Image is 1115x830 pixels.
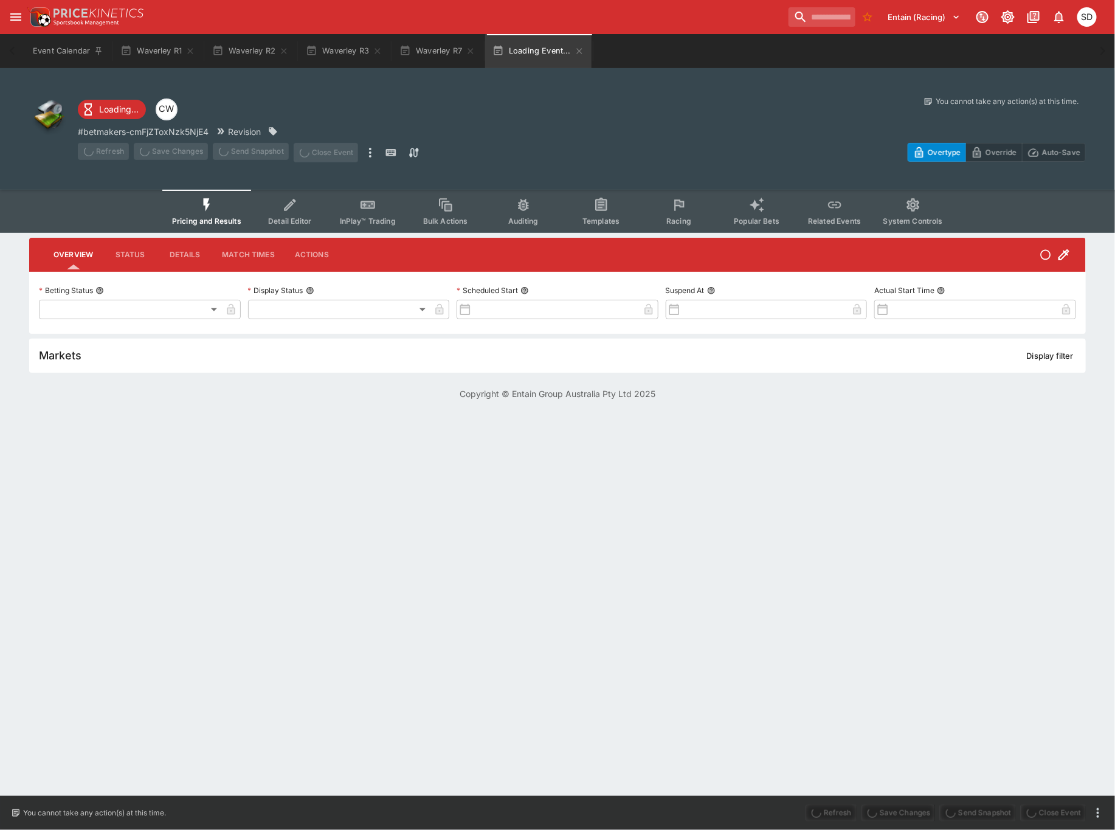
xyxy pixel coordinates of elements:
[99,103,139,116] p: Loading...
[1042,146,1080,159] p: Auto-Save
[248,285,303,296] p: Display Status
[78,125,209,138] p: Copy To Clipboard
[734,216,779,226] span: Popular Bets
[23,808,166,818] p: You cannot take any action(s) at this time.
[340,216,396,226] span: InPlay™ Trading
[1077,7,1097,27] div: Stuart Dibb
[172,216,241,226] span: Pricing and Results
[707,286,716,295] button: Suspend At
[883,216,943,226] span: System Controls
[113,34,202,68] button: Waverley R1
[103,240,157,269] button: Status
[908,143,1086,162] div: Start From
[1048,6,1070,28] button: Notifications
[1091,806,1105,820] button: more
[936,96,1079,107] p: You cannot take any action(s) at this time.
[457,285,518,296] p: Scheduled Start
[423,216,468,226] span: Bulk Actions
[26,34,111,68] button: Event Calendar
[1023,6,1044,28] button: Documentation
[54,9,143,18] img: PriceKinetics
[157,240,212,269] button: Details
[39,348,81,362] h5: Markets
[881,7,968,27] button: Select Tenant
[1020,346,1081,365] button: Display filter
[666,216,691,226] span: Racing
[392,34,483,68] button: Waverley R7
[972,6,993,28] button: Connected to PK
[205,34,296,68] button: Waverley R2
[508,216,538,226] span: Auditing
[965,143,1022,162] button: Override
[27,5,51,29] img: PriceKinetics Logo
[162,190,953,233] div: Event type filters
[299,34,390,68] button: Waverley R3
[228,125,261,138] p: Revision
[44,240,103,269] button: Overview
[808,216,861,226] span: Related Events
[156,99,178,120] div: Clint Wallis
[212,240,285,269] button: Match Times
[789,7,855,27] input: search
[937,286,945,295] button: Actual Start Time
[986,146,1017,159] p: Override
[1074,4,1100,30] button: Stuart Dibb
[666,285,705,296] p: Suspend At
[582,216,620,226] span: Templates
[485,34,592,68] button: Loading Event...
[1022,143,1086,162] button: Auto-Save
[29,96,68,135] img: other.png
[5,6,27,28] button: open drawer
[858,7,877,27] button: No Bookmarks
[363,143,378,162] button: more
[268,216,311,226] span: Detail Editor
[928,146,961,159] p: Overtype
[908,143,966,162] button: Overtype
[39,285,93,296] p: Betting Status
[54,20,119,26] img: Sportsbook Management
[285,240,339,269] button: Actions
[95,286,104,295] button: Betting Status
[997,6,1019,28] button: Toggle light/dark mode
[874,285,934,296] p: Actual Start Time
[306,286,314,295] button: Display Status
[520,286,529,295] button: Scheduled Start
